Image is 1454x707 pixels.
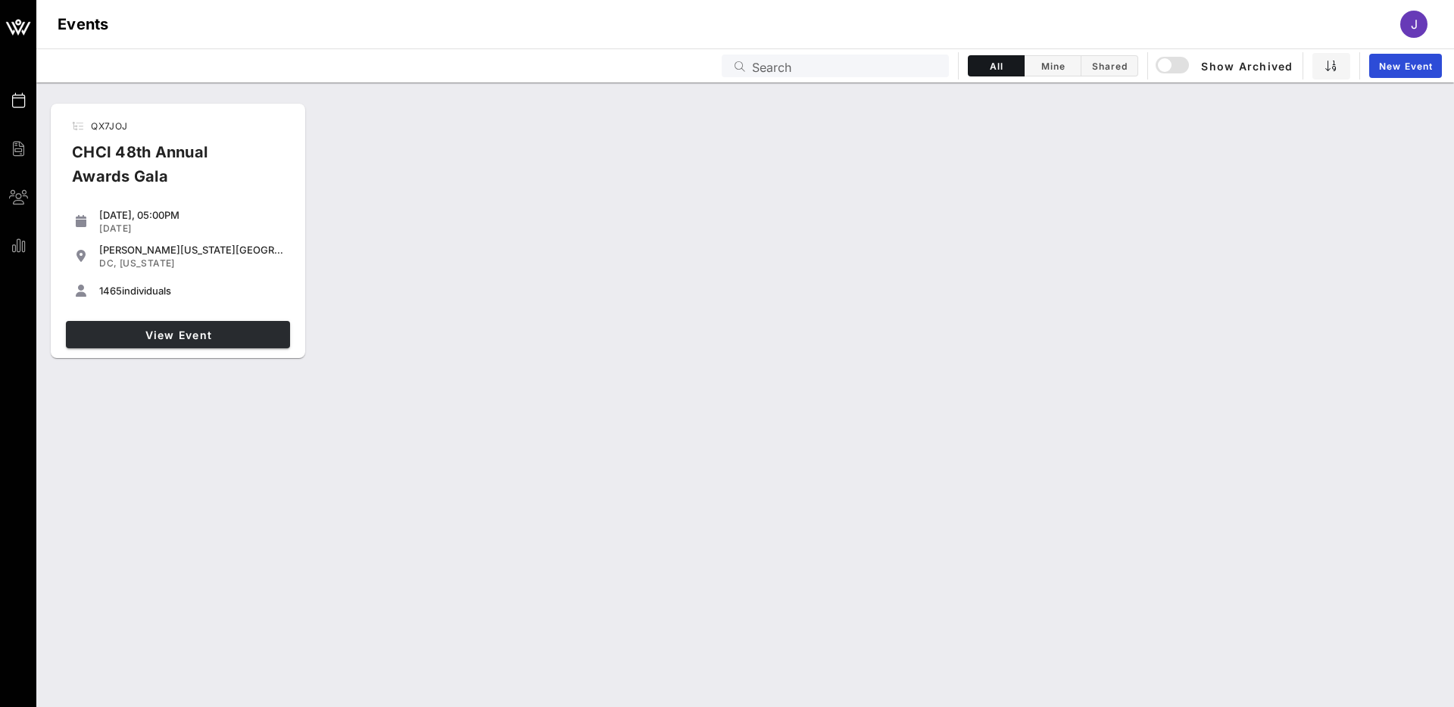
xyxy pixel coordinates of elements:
span: QX7JOJ [91,120,127,132]
div: [DATE] [99,223,284,235]
span: View Event [72,329,284,341]
span: [US_STATE] [120,257,175,269]
span: J [1411,17,1418,32]
span: 1465 [99,285,122,297]
span: Shared [1090,61,1128,72]
span: All [978,61,1015,72]
div: individuals [99,285,284,297]
div: CHCI 48th Annual Awards Gala [60,140,273,201]
div: [DATE], 05:00PM [99,209,284,221]
button: All [968,55,1025,76]
a: New Event [1369,54,1442,78]
button: Shared [1081,55,1138,76]
span: New Event [1378,61,1433,72]
button: Mine [1025,55,1081,76]
div: [PERSON_NAME][US_STATE][GEOGRAPHIC_DATA] [99,244,284,256]
a: View Event [66,321,290,348]
div: J [1400,11,1427,38]
span: DC, [99,257,117,269]
h1: Events [58,12,109,36]
button: Show Archived [1157,52,1293,79]
span: Show Archived [1158,57,1293,75]
span: Mine [1034,61,1072,72]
